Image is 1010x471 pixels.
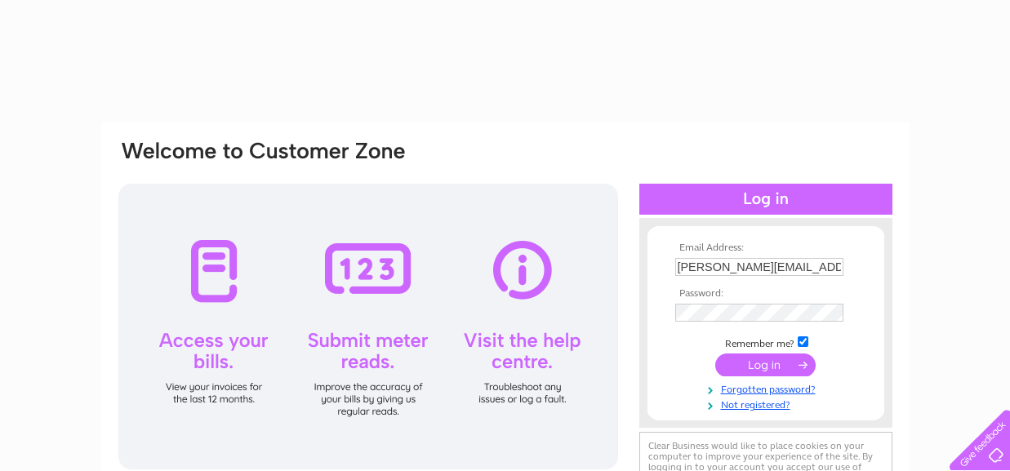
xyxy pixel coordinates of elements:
td: Remember me? [671,334,861,350]
input: Submit [715,353,816,376]
th: Email Address: [671,242,861,254]
th: Password: [671,288,861,300]
a: Not registered? [675,396,861,411]
a: Forgotten password? [675,380,861,396]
